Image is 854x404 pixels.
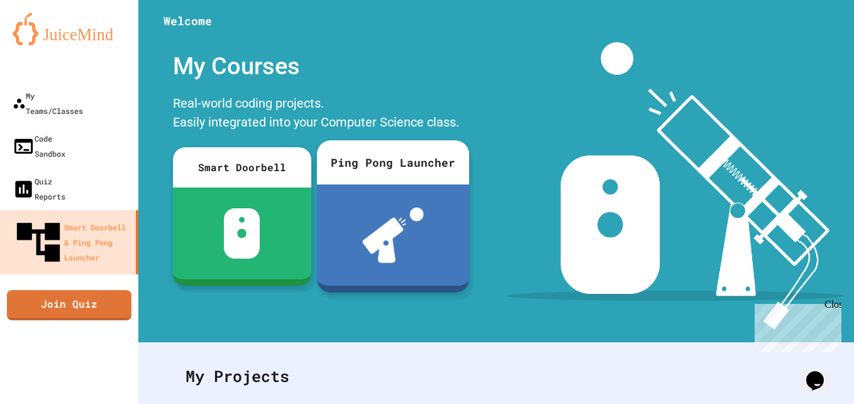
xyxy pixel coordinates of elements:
div: Smart Doorbell [173,147,311,188]
img: banner-image-my-projects.png [506,42,843,330]
iframe: chat widget [801,354,841,391]
img: ppl-with-ball.png [362,208,424,263]
img: logo-orange.svg [13,13,126,45]
iframe: chat widget [750,299,841,352]
img: sdb-white.svg [224,208,260,259]
a: Join Quiz [7,290,131,320]
div: Quiz Reports [13,174,65,204]
div: Smart Doorbell & Ping Pong Launcher [13,216,131,268]
div: Chat with us now!Close [5,5,87,80]
div: My Courses [167,42,469,91]
div: My Projects [173,352,819,401]
div: My Teams/Classes [13,88,83,118]
div: Ping Pong Launcher [317,140,469,184]
div: Real-world coding projects. Easily integrated into your Computer Science class. [167,91,469,138]
div: Code Sandbox [13,131,65,161]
